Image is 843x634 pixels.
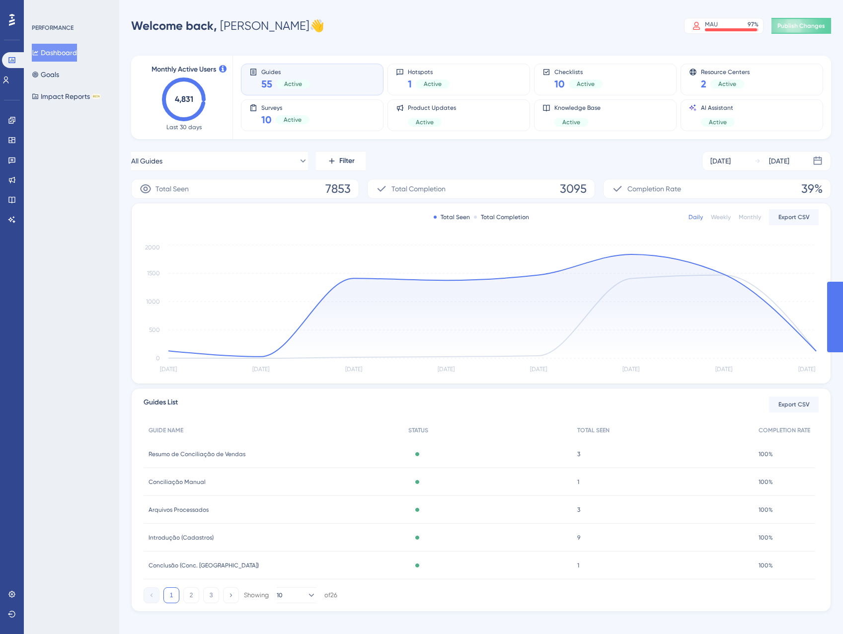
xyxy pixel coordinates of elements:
span: COMPLETION RATE [759,426,810,434]
iframe: UserGuiding AI Assistant Launcher [801,595,831,625]
tspan: [DATE] [160,366,177,373]
span: Export CSV [778,213,810,221]
span: Active [718,80,736,88]
div: PERFORMANCE [32,24,74,32]
span: 39% [801,181,823,197]
span: 3 [577,506,580,514]
div: Showing [244,591,269,600]
span: Active [284,116,302,124]
span: 1 [577,478,579,486]
tspan: [DATE] [715,366,732,373]
span: Total Completion [391,183,446,195]
div: Monthly [739,213,761,221]
span: Total Seen [155,183,189,195]
span: TOTAL SEEN [577,426,610,434]
span: Introdução (Cadastros) [149,534,214,542]
tspan: 500 [149,326,160,333]
span: Knowledge Base [554,104,601,112]
span: 3095 [560,181,587,197]
div: of 26 [324,591,337,600]
tspan: 1000 [146,298,160,305]
span: 10 [554,77,565,91]
span: Export CSV [778,400,810,408]
button: Goals [32,66,59,83]
span: 3 [577,450,580,458]
button: 1 [163,587,179,603]
span: Completion Rate [627,183,681,195]
div: Total Seen [434,213,470,221]
span: Surveys [261,104,309,111]
span: 100% [759,478,773,486]
span: Active [577,80,595,88]
span: Guides List [144,396,178,412]
span: Checklists [554,68,603,75]
span: Conciliação Manual [149,478,206,486]
span: 1 [408,77,412,91]
span: 10 [277,591,283,599]
span: 7853 [325,181,351,197]
button: Impact ReportsBETA [32,87,101,105]
div: 97 % [748,20,759,28]
div: Weekly [711,213,731,221]
span: STATUS [408,426,428,434]
div: MAU [705,20,718,28]
span: Product Updates [408,104,456,112]
tspan: [DATE] [252,366,269,373]
span: 100% [759,534,773,542]
span: 55 [261,77,272,91]
span: AI Assistant [701,104,735,112]
span: 100% [759,561,773,569]
button: All Guides [131,151,308,171]
div: Daily [689,213,703,221]
tspan: 2000 [145,244,160,251]
button: Dashboard [32,44,77,62]
div: [DATE] [769,155,789,167]
span: Publish Changes [777,22,825,30]
span: 100% [759,450,773,458]
tspan: 0 [156,355,160,362]
span: 1 [577,561,579,569]
button: Export CSV [769,396,819,412]
button: Filter [316,151,366,171]
tspan: [DATE] [530,366,547,373]
div: [PERSON_NAME] 👋 [131,18,324,34]
span: Filter [339,155,355,167]
div: BETA [92,94,101,99]
span: Active [424,80,442,88]
span: 10 [261,113,272,127]
span: Guides [261,68,310,75]
tspan: 1500 [147,270,160,277]
span: All Guides [131,155,162,167]
span: Monthly Active Users [152,64,216,76]
span: Last 30 days [166,123,202,131]
span: Active [416,118,434,126]
span: 100% [759,506,773,514]
div: [DATE] [710,155,731,167]
span: Arquivos Processados [149,506,209,514]
span: Resumo de Conciliação de Vendas [149,450,245,458]
span: Active [284,80,302,88]
span: Active [709,118,727,126]
span: 9 [577,534,580,542]
tspan: [DATE] [798,366,815,373]
span: Welcome back, [131,18,217,33]
button: 10 [277,587,316,603]
button: 3 [203,587,219,603]
span: Hotspots [408,68,450,75]
tspan: [DATE] [345,366,362,373]
span: Conclusão (Conc. [GEOGRAPHIC_DATA]) [149,561,259,569]
span: Active [562,118,580,126]
button: Export CSV [769,209,819,225]
span: Resource Centers [701,68,750,75]
button: Publish Changes [771,18,831,34]
span: 2 [701,77,706,91]
tspan: [DATE] [622,366,639,373]
tspan: [DATE] [438,366,455,373]
text: 4,831 [175,94,193,104]
div: Total Completion [474,213,529,221]
span: GUIDE NAME [149,426,183,434]
button: 2 [183,587,199,603]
